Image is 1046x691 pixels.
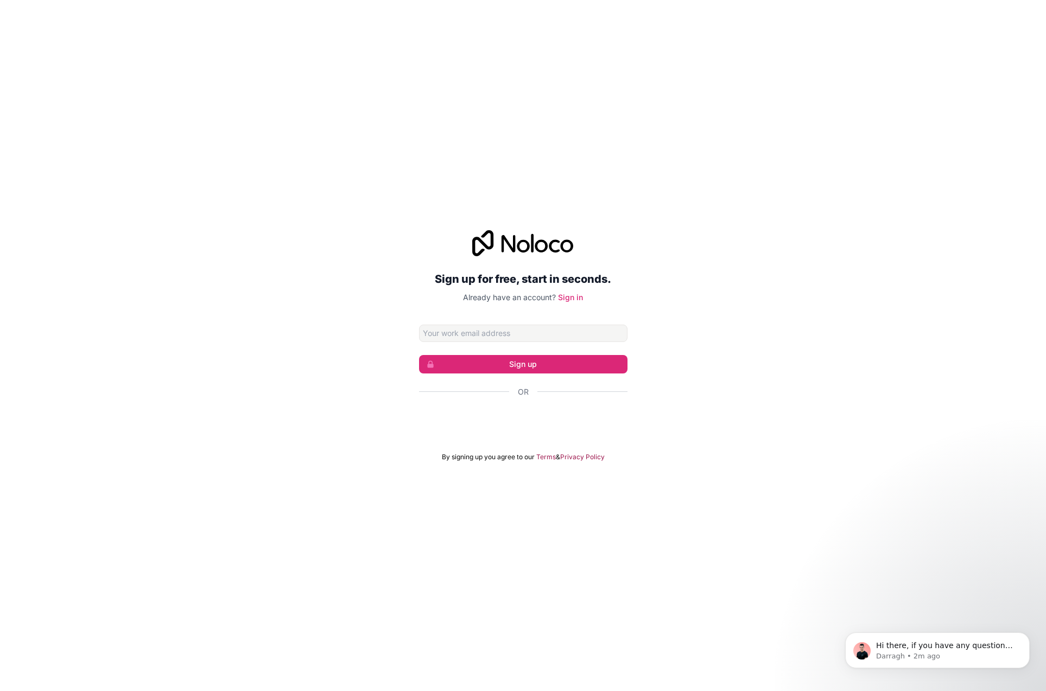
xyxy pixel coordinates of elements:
iframe: Intercom notifications message [829,610,1046,686]
a: Sign in [558,293,583,302]
h2: Sign up for free, start in seconds. [419,269,627,289]
a: Privacy Policy [560,453,605,461]
iframe: Sign in with Google Button [414,409,633,433]
span: By signing up you agree to our [442,453,535,461]
span: & [556,453,560,461]
a: Terms [536,453,556,461]
span: Already have an account? [463,293,556,302]
input: Email address [419,325,627,342]
div: Sign in with Google. Opens in new tab [419,409,627,433]
span: Or [518,386,529,397]
button: Sign up [419,355,627,373]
